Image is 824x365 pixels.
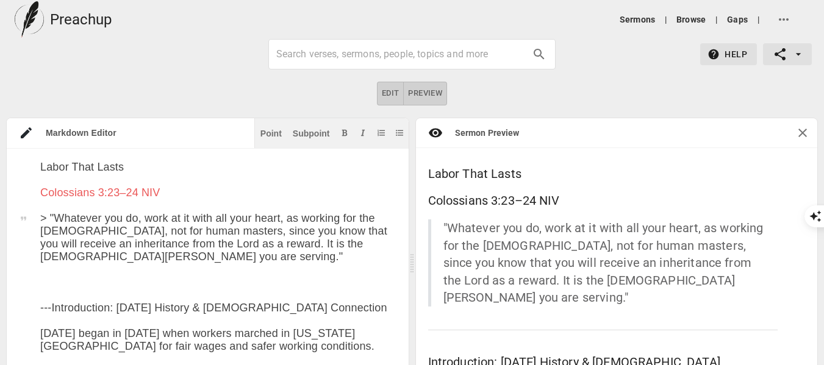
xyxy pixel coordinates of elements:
button: Edit [377,82,404,105]
span: Preview [408,87,442,101]
div: text alignment [377,82,447,105]
p: "Whatever you do, work at it with all your heart, as working for the [DEMOGRAPHIC_DATA], not for ... [443,219,766,307]
p: Colossians 3:23–24 NIV [428,192,778,210]
a: Sermons [620,13,655,26]
span: Help [710,47,747,62]
iframe: Drift Widget Chat Controller [763,304,809,350]
div: Markdown Editor [34,127,254,139]
button: Add italic text [357,127,369,139]
button: Preview [404,82,447,105]
input: Search sermons [276,44,526,64]
button: Add ordered list [375,127,387,139]
button: Insert point [258,127,284,139]
button: Add bold text [339,127,351,139]
span: Edit [382,87,399,101]
li: | [753,13,764,26]
div: Subpoint [293,129,330,138]
button: Add unordered list [393,127,406,139]
h5: Preachup [50,10,112,29]
a: Browse [676,13,706,26]
a: Gaps [727,13,748,26]
p: Labor That Lasts [428,165,778,183]
button: Help [700,43,757,66]
div: Sermon Preview [443,127,520,139]
button: Subpoint [290,127,332,139]
li: | [711,13,722,26]
button: search [526,41,553,68]
div: Point [260,129,282,138]
li: | [660,13,672,26]
img: preachup-logo.png [15,1,44,38]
